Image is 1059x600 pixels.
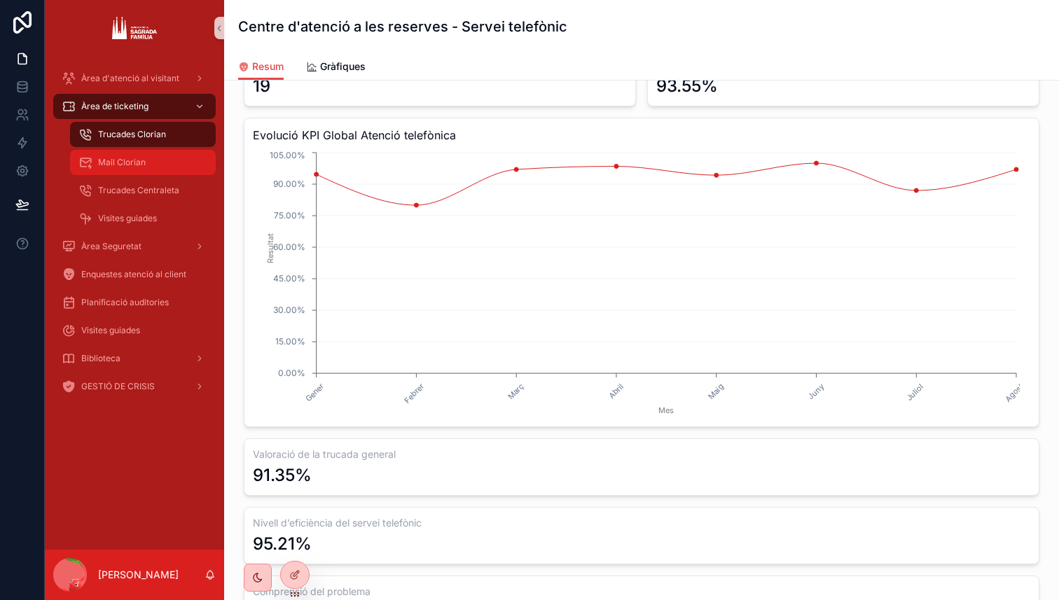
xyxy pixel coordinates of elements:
[273,305,305,315] tspan: 30.00%
[53,290,216,315] a: Planificació auditories
[253,447,1030,461] h3: Valoració de la trucada general
[81,325,140,336] span: Visites guiades
[402,382,426,405] text: Febrer
[53,66,216,91] a: Àrea d'atenció al visitant
[81,353,120,364] span: Biblioteca
[274,210,305,221] tspan: 75.00%
[53,234,216,259] a: Àrea Seguretat
[1003,382,1026,405] text: Agost
[506,382,525,401] text: Març
[53,374,216,399] a: GESTIÓ DE CRISIS
[112,17,156,39] img: App logo
[98,157,146,168] span: Mail Clorian
[238,17,567,36] h1: Centre d'atenció a les reserves - Servei telefònic
[658,405,674,415] tspan: Mes
[806,382,826,401] text: Juny
[70,178,216,203] a: Trucades Centraleta
[45,56,224,417] div: scrollable content
[53,318,216,343] a: Visites guiades
[306,54,366,82] a: Gràfiques
[904,382,925,403] text: Juliol
[252,60,284,74] span: Resum
[253,464,312,487] div: 91.35%
[273,273,305,284] tspan: 45.00%
[81,101,148,112] span: Àrea de ticketing
[53,94,216,119] a: Àrea de ticketing
[265,233,275,263] tspan: Resultat
[607,382,626,401] text: Abril
[98,129,166,140] span: Trucades Clorian
[70,206,216,231] a: Visites guiades
[81,297,169,308] span: Planificació auditories
[238,54,284,81] a: Resum
[273,179,305,189] tspan: 90.00%
[275,336,305,347] tspan: 15.00%
[656,75,718,97] div: 93.55%
[278,368,305,378] tspan: 0.00%
[253,516,1030,530] h3: Nivell d’eficiència del servei telefònic
[81,269,186,280] span: Enquestes atenció al client
[253,127,1030,144] span: Evolució KPI Global Atenció telefònica
[273,242,305,252] tspan: 60.00%
[70,150,216,175] a: Mail Clorian
[303,382,326,404] text: Gener
[253,585,1030,599] h3: Comprensió del problema
[81,241,141,252] span: Àrea Seguretat
[253,75,270,97] div: 19
[70,122,216,147] a: Trucades Clorian
[98,213,157,224] span: Visites guiades
[81,73,179,84] span: Àrea d'atenció al visitant
[706,382,726,401] text: Maig
[320,60,366,74] span: Gràfiques
[81,381,155,392] span: GESTIÓ DE CRISIS
[53,346,216,371] a: Biblioteca
[253,149,1030,418] div: chart
[98,185,179,196] span: Trucades Centraleta
[253,533,312,555] div: 95.21%
[270,150,305,160] tspan: 105.00%
[53,262,216,287] a: Enquestes atenció al client
[98,568,179,582] p: [PERSON_NAME]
